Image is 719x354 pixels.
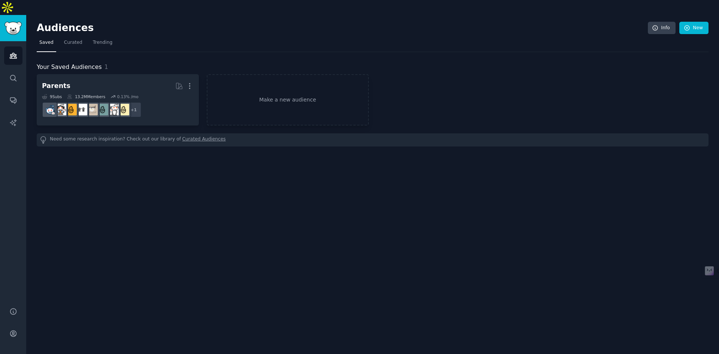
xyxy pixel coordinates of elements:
[97,104,108,115] img: SingleParents
[67,94,105,99] div: 13.2M Members
[42,81,70,91] div: Parents
[207,74,369,125] a: Make a new audience
[107,104,119,115] img: daddit
[648,22,676,34] a: Info
[37,133,709,146] div: Need some research inspiration? Check out our library of
[37,37,56,52] a: Saved
[90,37,115,52] a: Trending
[86,104,98,115] img: beyondthebump
[37,74,199,125] a: Parents9Subs13.2MMembers0.13% /mo+1ParentingdadditSingleParentsbeyondthebumptoddlersNewParentspar...
[44,104,56,115] img: Parents
[37,22,648,34] h2: Audiences
[104,63,108,70] span: 1
[65,104,77,115] img: NewParents
[42,94,62,99] div: 9 Sub s
[4,22,22,35] img: GummySearch logo
[182,136,226,144] a: Curated Audiences
[679,22,709,34] a: New
[64,39,82,46] span: Curated
[117,94,139,99] div: 0.13 % /mo
[55,104,66,115] img: parentsofmultiples
[37,63,102,72] span: Your Saved Audiences
[39,39,54,46] span: Saved
[61,37,85,52] a: Curated
[93,39,112,46] span: Trending
[118,104,129,115] img: Parenting
[126,102,142,118] div: + 1
[76,104,87,115] img: toddlers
